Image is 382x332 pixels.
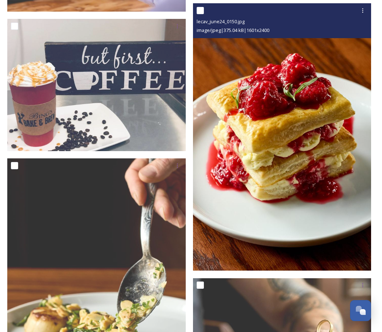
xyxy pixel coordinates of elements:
[197,27,269,33] span: image/jpeg | 375.04 kB | 1601 x 2400
[193,4,371,271] img: lecav_june24_0150.jpg
[350,300,371,321] button: Open Chat
[7,19,186,151] img: coffee.jpg
[197,18,245,25] span: lecav_june24_0150.jpg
